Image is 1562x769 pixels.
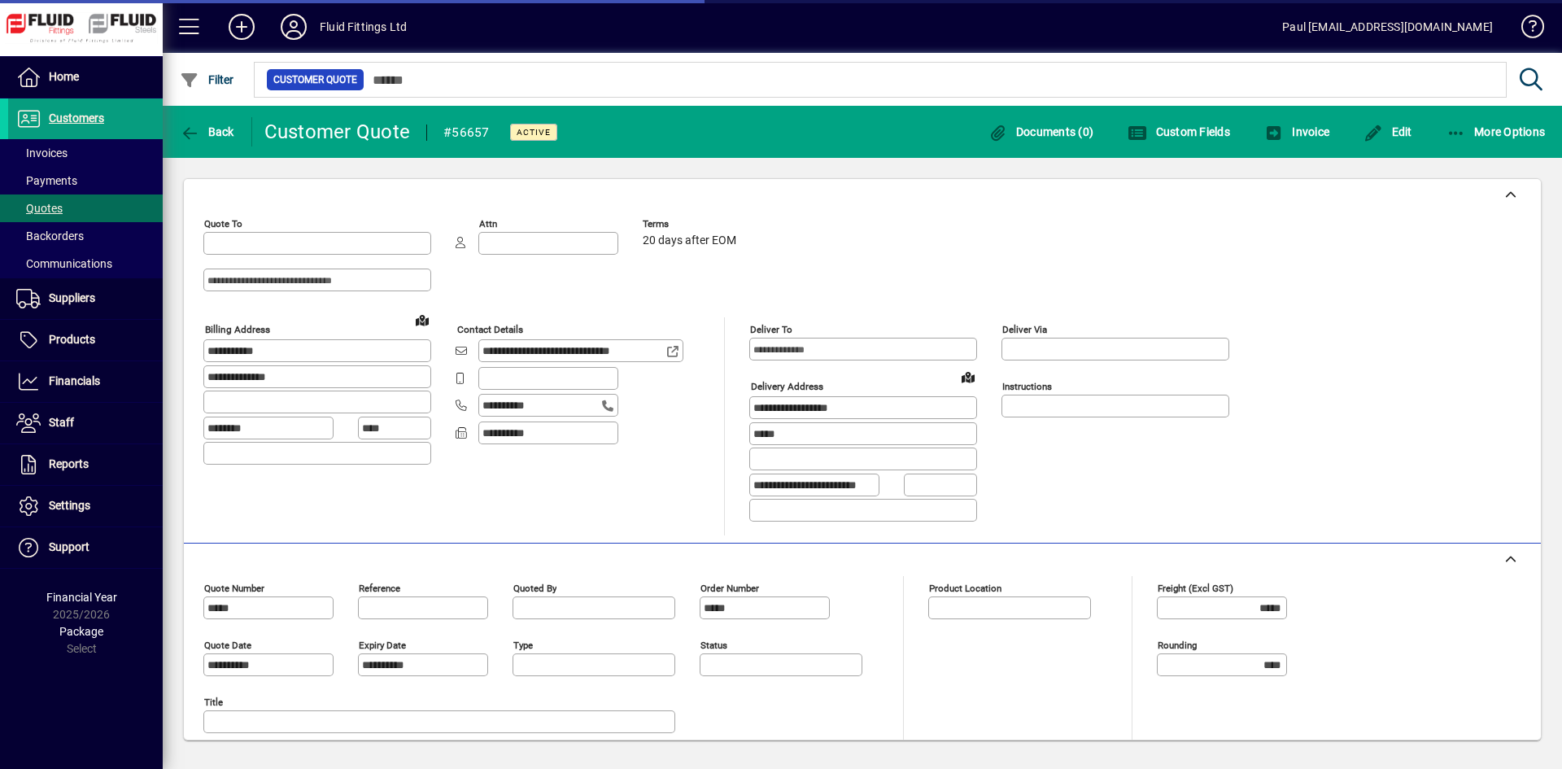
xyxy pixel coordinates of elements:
[1509,3,1542,56] a: Knowledge Base
[176,117,238,146] button: Back
[204,639,251,650] mat-label: Quote date
[359,582,400,593] mat-label: Reference
[216,12,268,42] button: Add
[49,111,104,125] span: Customers
[49,540,89,553] span: Support
[49,457,89,470] span: Reports
[750,324,792,335] mat-label: Deliver To
[443,120,490,146] div: #56657
[1158,639,1197,650] mat-label: Rounding
[409,307,435,333] a: View on map
[8,444,163,485] a: Reports
[180,125,234,138] span: Back
[1282,14,1493,40] div: Paul [EMAIL_ADDRESS][DOMAIN_NAME]
[1158,582,1233,593] mat-label: Freight (excl GST)
[8,320,163,360] a: Products
[643,219,740,229] span: Terms
[700,639,727,650] mat-label: Status
[984,117,1097,146] button: Documents (0)
[1002,381,1052,392] mat-label: Instructions
[8,194,163,222] a: Quotes
[359,639,406,650] mat-label: Expiry date
[16,257,112,270] span: Communications
[8,222,163,250] a: Backorders
[8,403,163,443] a: Staff
[1442,117,1550,146] button: More Options
[204,582,264,593] mat-label: Quote number
[1260,117,1333,146] button: Invoice
[8,278,163,319] a: Suppliers
[513,582,556,593] mat-label: Quoted by
[16,174,77,187] span: Payments
[643,234,736,247] span: 20 days after EOM
[8,250,163,277] a: Communications
[1446,125,1546,138] span: More Options
[320,14,407,40] div: Fluid Fittings Ltd
[49,291,95,304] span: Suppliers
[204,218,242,229] mat-label: Quote To
[8,527,163,568] a: Support
[8,361,163,402] a: Financials
[955,364,981,390] a: View on map
[268,12,320,42] button: Profile
[8,167,163,194] a: Payments
[479,218,497,229] mat-label: Attn
[517,127,551,138] span: Active
[1124,117,1234,146] button: Custom Fields
[8,139,163,167] a: Invoices
[1359,117,1416,146] button: Edit
[1264,125,1329,138] span: Invoice
[1128,125,1230,138] span: Custom Fields
[16,146,68,159] span: Invoices
[16,202,63,215] span: Quotes
[8,57,163,98] a: Home
[264,119,411,145] div: Customer Quote
[49,333,95,346] span: Products
[49,416,74,429] span: Staff
[49,499,90,512] span: Settings
[16,229,84,242] span: Backorders
[204,696,223,707] mat-label: Title
[46,591,117,604] span: Financial Year
[1363,125,1412,138] span: Edit
[700,582,759,593] mat-label: Order number
[1002,324,1047,335] mat-label: Deliver via
[49,374,100,387] span: Financials
[988,125,1093,138] span: Documents (0)
[8,486,163,527] a: Settings
[929,582,1001,593] mat-label: Product location
[273,72,357,88] span: Customer Quote
[49,70,79,83] span: Home
[513,639,533,650] mat-label: Type
[180,73,234,86] span: Filter
[59,625,103,638] span: Package
[163,117,252,146] app-page-header-button: Back
[176,65,238,94] button: Filter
